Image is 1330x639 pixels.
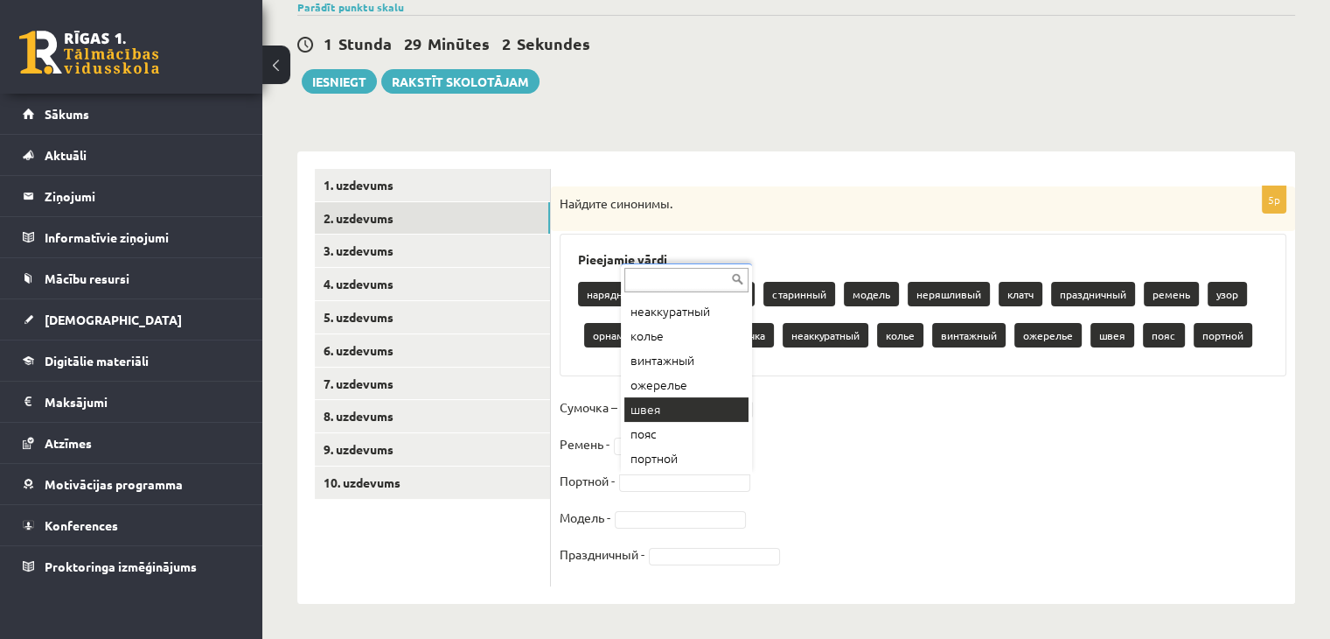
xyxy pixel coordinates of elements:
div: ожерелье [624,373,749,397]
div: портной [624,446,749,471]
div: колье [624,324,749,348]
div: винтажный [624,348,749,373]
div: пояс [624,422,749,446]
div: неаккуратный [624,299,749,324]
div: швея [624,397,749,422]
